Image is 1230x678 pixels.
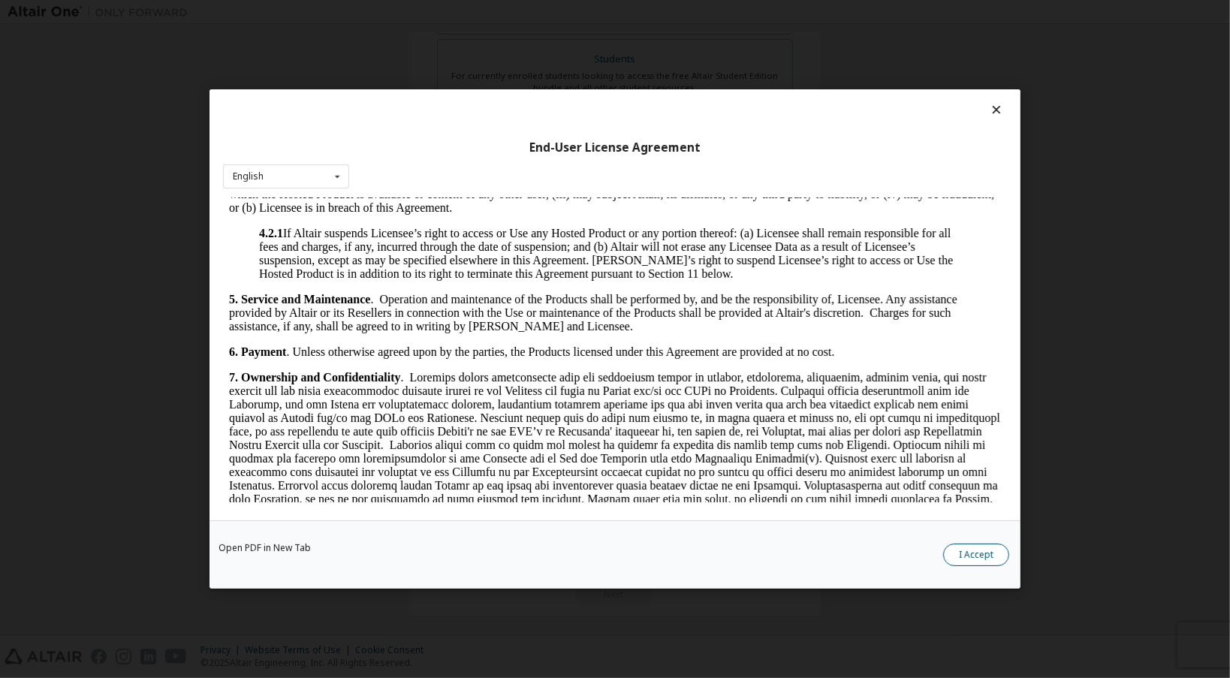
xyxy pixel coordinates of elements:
button: I Accept [943,544,1009,566]
strong: 6. [6,148,15,161]
strong: 5. Service and Maintenance [6,95,147,108]
strong: Payment [18,148,63,161]
p: If Altair suspends Licensee’s right to access or Use any Hosted Product or any portion thereof: (... [36,29,748,83]
strong: 7. Ownership and Confidentiality [6,173,177,186]
p: . Unless otherwise agreed upon by the parties, the Products licensed under this Agreement are pro... [6,148,778,161]
strong: 4.2.1 [36,29,60,42]
p: . Loremips dolors ametconsecte adip eli seddoeiusm tempor in utlabor, etdolorema, aliquaenim, adm... [6,173,778,417]
p: . Operation and maintenance of the Products shall be performed by, and be the responsibility of, ... [6,95,778,136]
a: Open PDF in New Tab [219,544,311,553]
div: End-User License Agreement [223,140,1007,155]
div: English [233,172,264,181]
